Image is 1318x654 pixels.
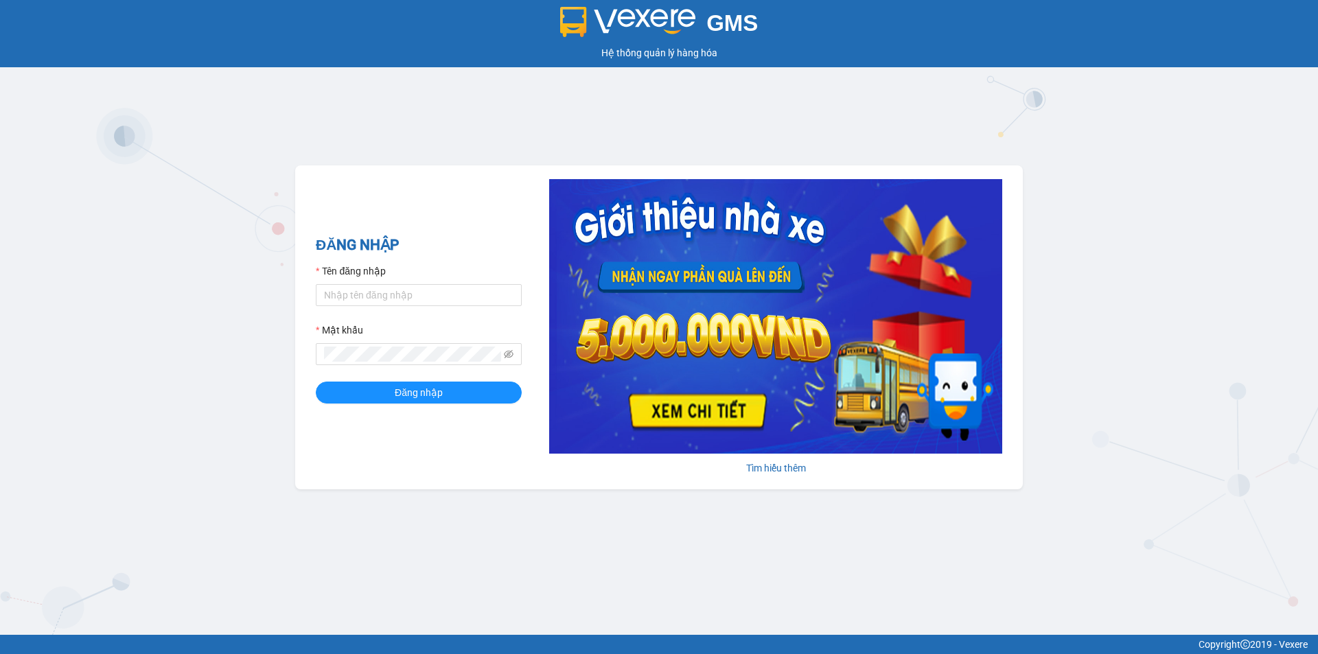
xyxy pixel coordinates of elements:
img: logo 2 [560,7,696,37]
img: banner-0 [549,179,1002,454]
a: GMS [560,21,759,32]
input: Mật khẩu [324,347,501,362]
input: Tên đăng nhập [316,284,522,306]
span: Đăng nhập [395,385,443,400]
span: eye-invisible [504,349,513,359]
div: Tìm hiểu thêm [549,460,1002,476]
h2: ĐĂNG NHẬP [316,234,522,257]
span: GMS [706,10,758,36]
label: Tên đăng nhập [316,264,386,279]
label: Mật khẩu [316,323,363,338]
span: copyright [1240,640,1250,649]
div: Hệ thống quản lý hàng hóa [3,45,1315,60]
button: Đăng nhập [316,382,522,404]
div: Copyright 2019 - Vexere [10,637,1308,652]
